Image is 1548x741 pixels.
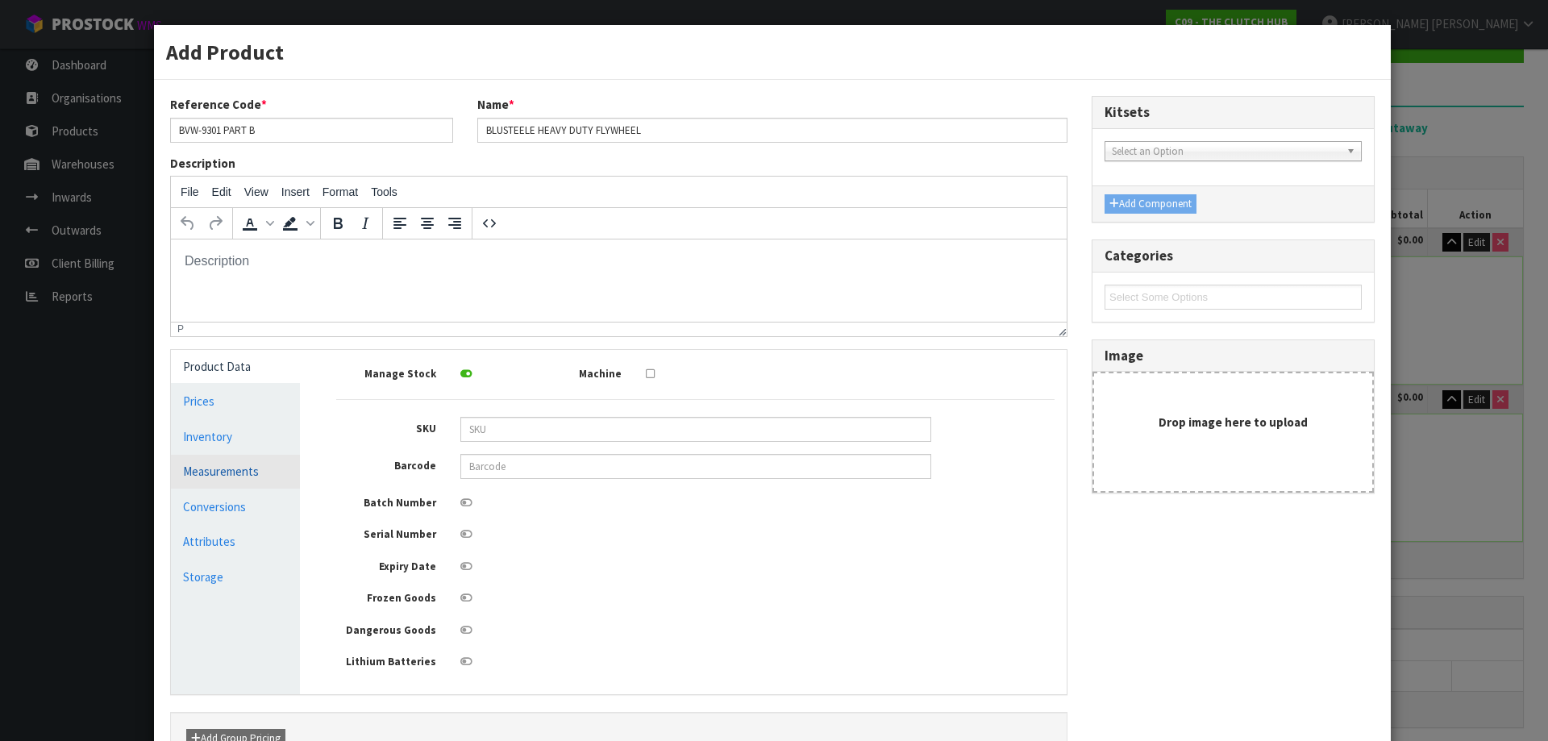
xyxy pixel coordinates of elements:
span: Select an Option [1112,142,1340,161]
label: Expiry Date [324,555,447,575]
span: Tools [371,185,397,198]
h3: Categories [1105,248,1362,264]
button: Bold [324,210,352,237]
label: Frozen Goods [324,586,447,606]
span: View [244,185,268,198]
h3: Add Product [166,37,1379,67]
label: Name [477,96,514,113]
button: Add Component [1105,194,1196,214]
span: Insert [281,185,310,198]
label: Dangerous Goods [324,618,447,639]
a: Attributes [171,525,300,558]
button: Align right [441,210,468,237]
iframe: Rich Text Area. Press ALT-0 for help. [171,239,1067,322]
a: Conversions [171,490,300,523]
label: Manage Stock [324,362,447,382]
label: Lithium Batteries [324,650,447,670]
input: Name [477,118,1067,143]
input: Barcode [460,454,931,479]
div: Resize [1053,323,1067,336]
button: Undo [174,210,202,237]
label: Reference Code [170,96,267,113]
div: Background color [277,210,317,237]
input: SKU [460,417,931,442]
a: Prices [171,385,300,418]
h3: Image [1105,348,1362,364]
strong: Drop image here to upload [1159,414,1308,430]
h3: Kitsets [1105,105,1362,120]
label: Batch Number [324,491,447,511]
label: Serial Number [324,522,447,543]
button: Source code [476,210,503,237]
a: Measurements [171,455,300,488]
a: Product Data [171,350,300,383]
button: Redo [202,210,229,237]
div: Text color [236,210,277,237]
label: Barcode [324,454,447,474]
button: Italic [352,210,379,237]
label: SKU [324,417,447,437]
span: Format [322,185,358,198]
button: Align center [414,210,441,237]
span: File [181,185,199,198]
input: Reference Code [170,118,453,143]
a: Storage [171,560,300,593]
button: Align left [386,210,414,237]
div: p [177,323,184,335]
label: Machine [510,362,633,382]
a: Inventory [171,420,300,453]
label: Description [170,155,235,172]
span: Edit [212,185,231,198]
